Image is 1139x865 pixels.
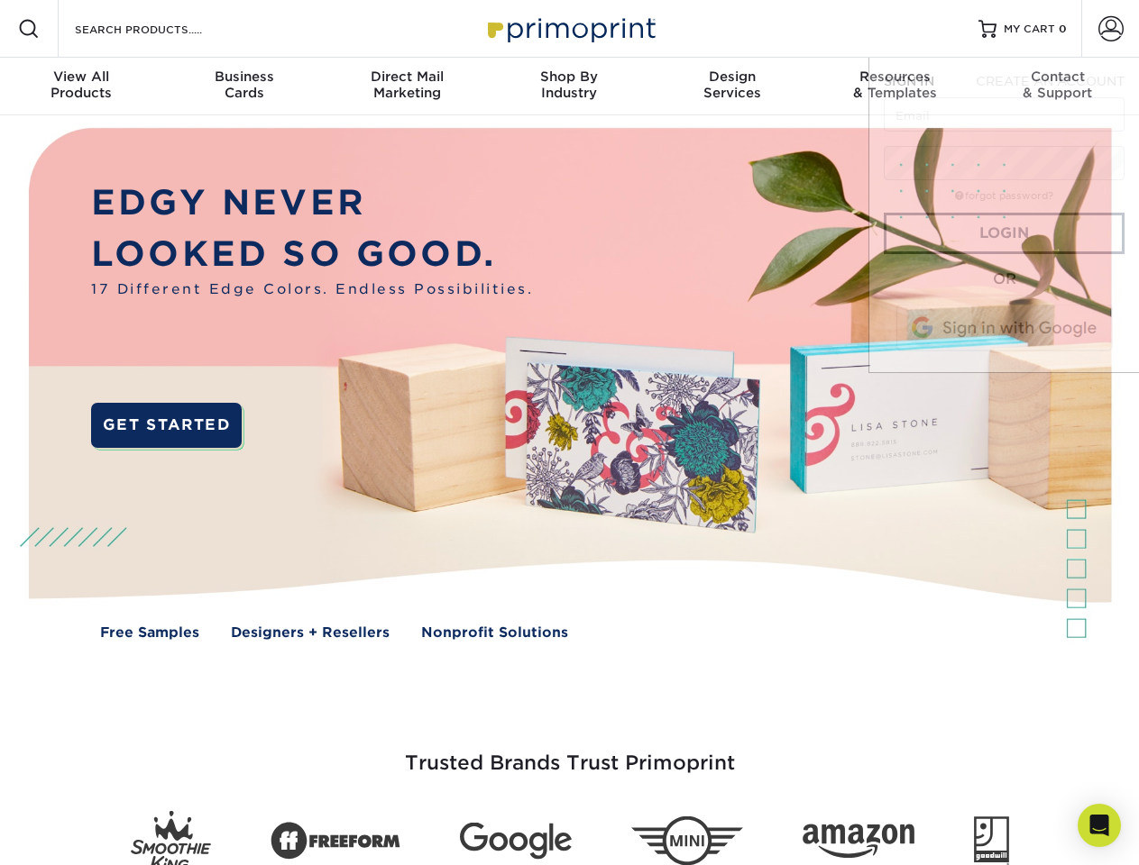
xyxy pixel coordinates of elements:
iframe: Google Customer Reviews [5,810,153,859]
div: & Templates [813,68,976,101]
a: Nonprofit Solutions [421,623,568,643]
a: Login [884,213,1125,254]
a: GET STARTED [91,403,242,448]
img: Goodwill [974,816,1009,865]
a: BusinessCards [162,58,325,115]
img: Primoprint [480,9,660,48]
span: CREATE AN ACCOUNT [976,74,1125,88]
span: Shop By [488,68,650,85]
div: Cards [162,68,325,101]
a: forgot password? [955,190,1053,202]
input: SEARCH PRODUCTS..... [73,18,249,40]
a: DesignServices [651,58,813,115]
div: OR [884,269,1125,290]
span: Direct Mail [326,68,488,85]
h3: Trusted Brands Trust Primoprint [42,708,1098,797]
span: Business [162,68,325,85]
div: Services [651,68,813,101]
div: Marketing [326,68,488,101]
a: Direct MailMarketing [326,58,488,115]
span: Resources [813,68,976,85]
img: Amazon [803,824,914,859]
span: SIGN IN [884,74,934,88]
span: 0 [1059,23,1067,35]
p: EDGY NEVER [91,178,533,229]
a: Shop ByIndustry [488,58,650,115]
div: Open Intercom Messenger [1078,804,1121,847]
a: Designers + Resellers [231,623,390,643]
div: Industry [488,68,650,101]
span: Design [651,68,813,85]
input: Email [884,97,1125,132]
a: Resources& Templates [813,58,976,115]
p: LOOKED SO GOOD. [91,229,533,280]
span: 17 Different Edge Colors. Endless Possibilities. [91,279,533,300]
a: Free Samples [100,623,199,643]
img: Google [460,823,572,860]
span: MY CART [1004,22,1055,37]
